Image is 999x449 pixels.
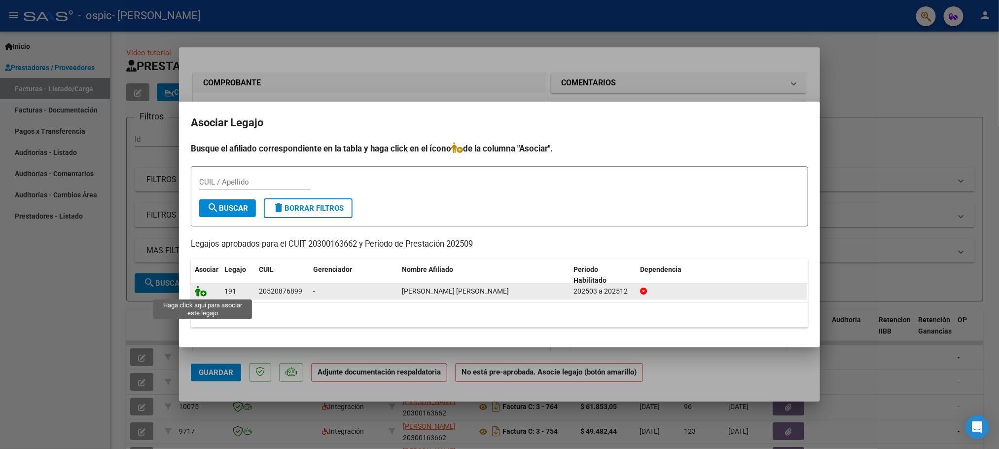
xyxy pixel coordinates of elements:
span: BARRIONUEVO BOTTI THIAGO NICOLAS [402,287,509,295]
datatable-header-cell: Gerenciador [309,259,398,292]
datatable-header-cell: Asociar [191,259,220,292]
span: Asociar [195,265,218,273]
span: Gerenciador [313,265,352,273]
span: Borrar Filtros [273,204,344,213]
span: CUIL [259,265,274,273]
span: Nombre Afiliado [402,265,453,273]
p: Legajos aprobados para el CUIT 20300163662 y Período de Prestación 202509 [191,238,808,251]
datatable-header-cell: Nombre Afiliado [398,259,570,292]
span: Legajo [224,265,246,273]
div: 202503 a 202512 [573,286,632,297]
span: Dependencia [640,265,681,273]
datatable-header-cell: CUIL [255,259,309,292]
mat-icon: search [207,202,219,214]
h4: Busque el afiliado correspondiente en la tabla y haga click en el ícono de la columna "Asociar". [191,142,808,155]
div: 1 registros [191,303,808,328]
button: Buscar [199,199,256,217]
button: Borrar Filtros [264,198,353,218]
div: Open Intercom Messenger [965,415,989,439]
h2: Asociar Legajo [191,113,808,132]
datatable-header-cell: Dependencia [636,259,808,292]
div: 20520876899 [259,286,302,297]
datatable-header-cell: Legajo [220,259,255,292]
span: 191 [224,287,236,295]
span: Buscar [207,204,248,213]
datatable-header-cell: Periodo Habilitado [570,259,636,292]
span: Periodo Habilitado [573,265,607,285]
mat-icon: delete [273,202,285,214]
span: - [313,287,315,295]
